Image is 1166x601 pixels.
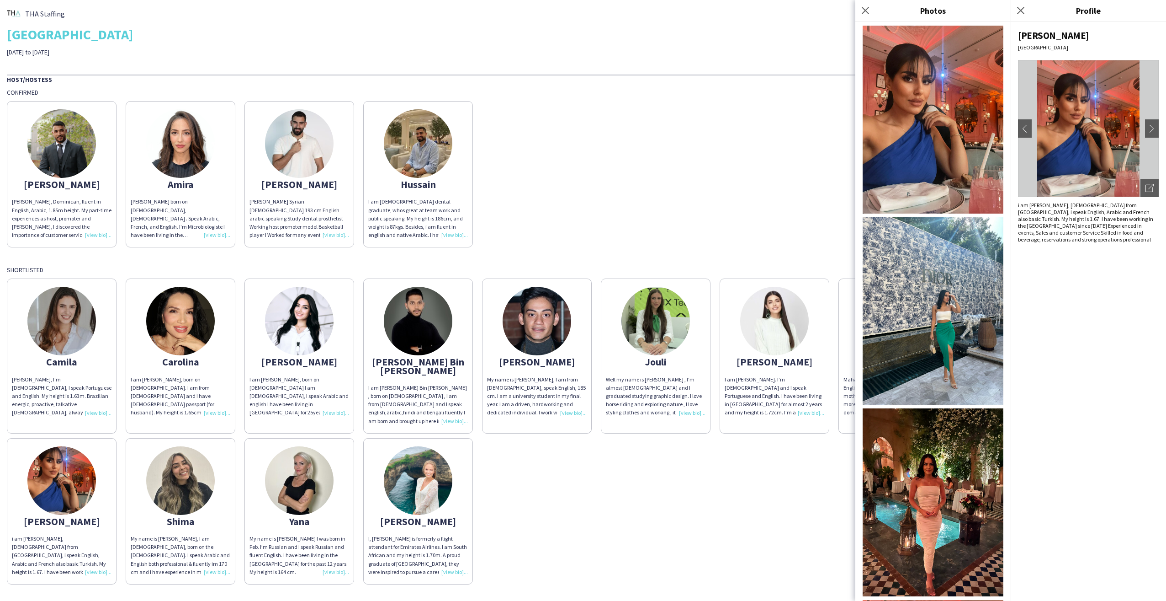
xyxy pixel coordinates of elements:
[265,446,334,515] img: thumb-6581774468806.jpeg
[384,109,452,178] img: thumb-66f50a601efff.jpeg
[12,198,111,239] div: [PERSON_NAME], Dominican, fluent in English, Arabic, 1.85m height. My part-time experiences as ho...
[12,517,111,526] div: [PERSON_NAME]
[131,358,230,366] div: Carolina
[27,287,96,355] img: thumb-6246947601a70.jpeg
[131,517,230,526] div: Shima
[606,358,705,366] div: Jouli
[25,10,65,18] span: THA Staffing
[487,376,587,417] div: My name is [PERSON_NAME], I am from [DEMOGRAPHIC_DATA], speak English, 185 cm. I am a university ...
[863,26,1003,214] img: Crew photo 0
[146,446,215,515] img: thumb-66a0eee99dbf9.jpeg
[7,7,21,21] img: thumb-26f2aabb-eaf0-4a61-9c3b-663b996db1ef.png
[1018,44,1159,51] div: [GEOGRAPHIC_DATA]
[12,358,111,366] div: Camila
[863,408,1003,596] img: Crew photo 752786
[1018,60,1159,197] img: Crew avatar or photo
[1011,5,1166,16] h3: Profile
[249,376,349,499] span: I am [PERSON_NAME], born on [DEMOGRAPHIC_DATA] I am [DEMOGRAPHIC_DATA], I speak Arabic and englis...
[368,198,468,239] div: I am [DEMOGRAPHIC_DATA] dental graduate, whos great at team work and public speaking. My height i...
[12,535,111,576] div: i am [PERSON_NAME], [DEMOGRAPHIC_DATA] from [GEOGRAPHIC_DATA], i speak English, Arabic and French...
[621,287,690,355] img: thumb-3d0b2553-6c45-4a29-9489-c0299c010989.jpg
[843,376,943,417] div: Maha, lebanese, fluent in Arabic and English, 1.62m height. I am a well motivated positive person...
[725,358,824,366] div: [PERSON_NAME]
[863,217,1003,405] img: Crew photo 752785
[368,180,468,188] div: Hussain
[843,358,943,366] div: Maha
[7,88,1159,97] div: Confirmed
[740,287,809,355] img: thumb-6891fe4fabf94.jpeg
[725,376,824,417] div: I am [PERSON_NAME]. I’m [DEMOGRAPHIC_DATA] and I speak Portuguese and English. I have been living...
[249,358,349,366] div: [PERSON_NAME]
[249,180,349,188] div: [PERSON_NAME]
[7,75,1159,84] div: Host/Hostess
[368,358,468,374] div: [PERSON_NAME] Bin [PERSON_NAME]
[265,109,334,178] img: thumb-66d43ad786d2c.jpg
[384,287,452,355] img: thumb-67755c6606872.jpeg
[131,180,230,188] div: Amira
[27,446,96,515] img: thumb-5c35dd2b-64fa-465f-9d48-f8c5d9ae6597.jpg
[1018,202,1159,243] div: i am [PERSON_NAME], [DEMOGRAPHIC_DATA] from [GEOGRAPHIC_DATA], i speak English, Arabic and French...
[487,358,587,366] div: [PERSON_NAME]
[7,27,1159,41] div: [GEOGRAPHIC_DATA]
[7,48,410,56] div: [DATE] to [DATE]
[368,535,468,576] div: I, [PERSON_NAME] is formerly a flight attendant for Emirates Airlines. I am South African and my ...
[131,376,230,417] div: I am [PERSON_NAME], born on [DEMOGRAPHIC_DATA]. I am from [DEMOGRAPHIC_DATA] and I have [DEMOGRAP...
[12,376,111,417] div: [PERSON_NAME], I'm [DEMOGRAPHIC_DATA], I speak Portuguese and English. My height is 1.63m. Brazil...
[265,287,334,355] img: thumb-623dca66dbe30.png
[7,266,1159,274] div: Shortlisted
[368,517,468,526] div: [PERSON_NAME]
[131,535,230,576] div: My name is [PERSON_NAME], I am [DEMOGRAPHIC_DATA], born on the [DEMOGRAPHIC_DATA]. I speak Arabic...
[249,535,348,575] span: My name is [PERSON_NAME] I was born in Feb. I’m Russian and I speak Russian and fluent English. I...
[368,384,468,425] div: I am [PERSON_NAME] Bin [PERSON_NAME] , born on [DEMOGRAPHIC_DATA] , I am from [DEMOGRAPHIC_DATA] ...
[27,109,96,178] img: thumb-3b4bedbe-2bfe-446a-a964-4b882512f058.jpg
[249,198,349,239] div: [PERSON_NAME] Syrian [DEMOGRAPHIC_DATA] 193 cm English arabic speaking Study dental prosthetist W...
[249,517,349,526] div: Yana
[146,109,215,178] img: thumb-6582a0cdb5742.jpeg
[855,5,1011,16] h3: Photos
[1018,29,1159,42] div: [PERSON_NAME]
[131,198,230,239] div: [PERSON_NAME] born on [DEMOGRAPHIC_DATA], [DEMOGRAPHIC_DATA] . Speak Arabic, French, and English....
[606,376,705,417] div: Well my name is [PERSON_NAME] , I’m almost [DEMOGRAPHIC_DATA] and I graduated studying graphic de...
[384,446,452,515] img: thumb-60e3c9de-598c-4ab6-9d5b-c36edb721066.jpg
[146,287,215,355] img: thumb-8c768348-6c47-4566-a4ae-325e3f1deb12.jpg
[1140,179,1159,197] div: Open photos pop-in
[503,287,571,355] img: thumb-6553e9e31a458.jpg
[12,180,111,188] div: [PERSON_NAME]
